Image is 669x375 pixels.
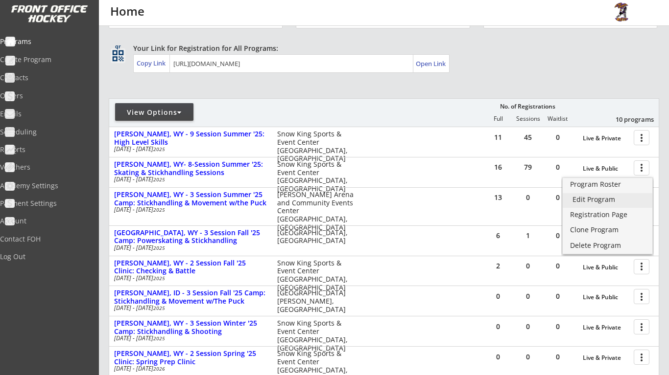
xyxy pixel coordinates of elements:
[114,245,264,251] div: [DATE] - [DATE]
[114,207,264,213] div: [DATE] - [DATE]
[570,226,645,233] div: Clone Program
[114,335,264,341] div: [DATE] - [DATE]
[483,232,513,239] div: 6
[570,242,645,249] div: Delete Program
[513,263,543,269] div: 0
[543,263,573,269] div: 0
[277,319,354,352] div: Snow King Sports & Event Center [GEOGRAPHIC_DATA], [GEOGRAPHIC_DATA]
[634,259,649,274] button: more_vert
[114,289,267,306] div: [PERSON_NAME], ID - 3 Session Fall '25 Camp: Stickhandling & Movement w/The Puck
[115,108,193,117] div: View Options
[112,44,123,50] div: qr
[583,294,629,301] div: Live & Public
[137,59,167,67] div: Copy Link
[583,324,629,331] div: Live & Private
[543,194,573,201] div: 0
[483,353,513,360] div: 0
[583,165,629,172] div: Live & Public
[153,305,165,311] em: 2025
[153,206,165,213] em: 2025
[513,164,543,171] div: 79
[114,366,264,372] div: [DATE] - [DATE]
[543,115,572,122] div: Waitlist
[513,115,543,122] div: Sessions
[483,134,513,141] div: 11
[114,229,267,245] div: [GEOGRAPHIC_DATA], WY - 3 Session Fall '25 Camp: Powerskating & Stickhandling
[543,134,573,141] div: 0
[153,335,165,342] em: 2025
[570,211,645,218] div: Registration Page
[114,176,264,182] div: [DATE] - [DATE]
[277,160,354,193] div: Snow King Sports & Event Center [GEOGRAPHIC_DATA], [GEOGRAPHIC_DATA]
[543,232,573,239] div: 0
[114,191,267,207] div: [PERSON_NAME], WY - 3 Session Summer '25 Camp: Stickhandling & Movement w/the Puck
[114,146,264,152] div: [DATE] - [DATE]
[153,146,165,153] em: 2025
[483,164,513,171] div: 16
[543,353,573,360] div: 0
[543,293,573,300] div: 0
[111,48,125,63] button: qr_code
[513,353,543,360] div: 0
[634,160,649,176] button: more_vert
[483,115,513,122] div: Full
[483,323,513,330] div: 0
[570,181,645,188] div: Program Roster
[416,60,447,68] div: Open Link
[563,178,652,193] a: Program Roster
[603,115,654,124] div: 10 programs
[277,259,354,292] div: Snow King Sports & Event Center [GEOGRAPHIC_DATA], [GEOGRAPHIC_DATA]
[483,263,513,269] div: 2
[277,191,354,232] div: [PERSON_NAME] Arena and Community Events Center [GEOGRAPHIC_DATA], [GEOGRAPHIC_DATA]
[513,293,543,300] div: 0
[543,323,573,330] div: 0
[573,196,643,203] div: Edit Program
[513,134,543,141] div: 45
[543,164,573,171] div: 0
[153,275,165,282] em: 2025
[563,208,652,223] a: Registration Page
[153,176,165,183] em: 2025
[513,232,543,239] div: 1
[563,193,652,208] a: Edit Program
[416,57,447,70] a: Open Link
[634,289,649,304] button: more_vert
[114,275,264,281] div: [DATE] - [DATE]
[133,44,629,53] div: Your Link for Registration for All Programs:
[114,160,267,177] div: [PERSON_NAME], WY- 8-Session Summer '25: Skating & Stickhandling Sessions
[277,229,354,245] div: [GEOGRAPHIC_DATA], [GEOGRAPHIC_DATA]
[483,293,513,300] div: 0
[497,103,558,110] div: No. of Registrations
[114,350,267,366] div: [PERSON_NAME], WY - 2 Session Spring '25 Clinic: Spring Prep Clinic
[634,130,649,145] button: more_vert
[513,323,543,330] div: 0
[114,130,267,147] div: [PERSON_NAME], WY - 9 Session Summer '25: High Level Skills
[634,350,649,365] button: more_vert
[583,354,629,361] div: Live & Private
[583,264,629,271] div: Live & Public
[153,365,165,372] em: 2026
[114,305,264,311] div: [DATE] - [DATE]
[277,289,354,313] div: [GEOGRAPHIC_DATA] [PERSON_NAME], [GEOGRAPHIC_DATA]
[277,130,354,163] div: Snow King Sports & Event Center [GEOGRAPHIC_DATA], [GEOGRAPHIC_DATA]
[153,244,165,251] em: 2025
[114,319,267,336] div: [PERSON_NAME], WY - 3 Session Winter '25 Camp: Stickhandling & Shooting
[634,319,649,334] button: more_vert
[483,194,513,201] div: 13
[513,194,543,201] div: 0
[583,135,629,142] div: Live & Private
[114,259,267,276] div: [PERSON_NAME], WY - 2 Session Fall '25 Clinic: Checking & Battle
